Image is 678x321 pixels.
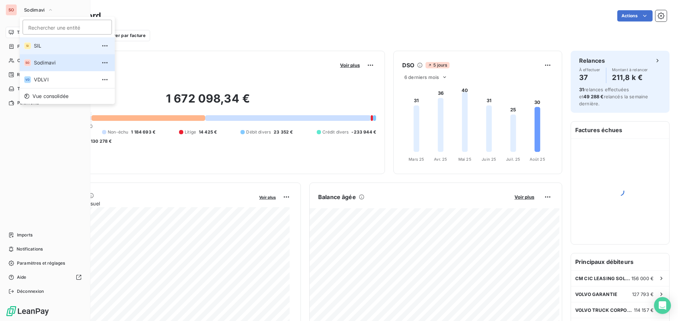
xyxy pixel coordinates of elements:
a: 20Relances [6,69,84,80]
span: À effectuer [579,68,600,72]
tspan: Août 25 [530,157,545,162]
span: Voir plus [259,195,276,200]
span: Crédit divers [322,129,349,135]
div: SO [6,4,17,16]
span: CM CIC LEASING SOLUTIONS [575,276,631,281]
h6: Principaux débiteurs [571,253,669,270]
input: placeholder [23,20,112,35]
span: Litige [185,129,196,135]
span: Tableau de bord [17,29,50,36]
span: Paiements [17,100,39,106]
a: Tâches [6,83,84,94]
div: VD [24,76,31,83]
span: Montant à relancer [612,68,648,72]
span: -130 278 € [89,138,112,144]
div: SI [24,42,31,49]
img: Logo LeanPay [6,305,49,317]
span: 31 [579,87,584,92]
h6: Balance âgée [318,193,356,201]
span: 5 jours [426,62,449,68]
span: SIL [34,42,96,49]
span: Sodimavi [34,59,96,66]
span: Chiffre d'affaires mensuel [40,200,254,207]
tspan: Avr. 25 [434,157,447,162]
span: VOLVO TRUCK CORPORATION (CO) [575,307,634,313]
span: 114 157 € [634,307,654,313]
tspan: Mai 25 [458,157,471,162]
span: 49 288 € [583,94,603,99]
span: Notifications [17,246,43,252]
span: 14 425 € [199,129,217,135]
span: Débit divers [246,129,271,135]
a: Tableau de bord [6,27,84,38]
span: 1 184 693 € [131,129,155,135]
span: Factures [17,43,35,50]
h6: Factures échues [571,122,669,138]
a: Paramètres et réglages [6,258,84,269]
div: SO [24,59,31,66]
h4: 37 [579,72,600,83]
a: Aide [6,272,84,283]
span: Vue consolidée [32,93,69,100]
span: Paramètres et réglages [17,260,65,266]
button: Actions [617,10,653,21]
span: Clients [17,57,31,64]
button: Voir plus [512,194,536,200]
span: 127 793 € [632,291,654,297]
tspan: Juil. 25 [506,157,520,162]
span: relances effectuées et relancés la semaine dernière. [579,87,648,106]
span: Sodimavi [24,7,45,13]
span: 23 352 € [274,129,293,135]
span: VDLVI [34,76,96,83]
span: 0 [90,123,93,129]
span: VOLVO GARANTIE [575,291,617,297]
span: Aide [17,274,26,280]
button: Voir plus [257,194,278,200]
h6: DSO [402,61,414,69]
span: 156 000 € [631,276,654,281]
span: -233 944 € [351,129,376,135]
span: Non-échu [108,129,128,135]
button: Voir plus [338,62,362,68]
h2: 1 672 098,34 € [40,92,376,113]
span: Relances [17,72,36,78]
span: 6 derniers mois [404,74,439,80]
h6: Relances [579,56,605,65]
tspan: Juin 25 [482,157,496,162]
tspan: Mars 25 [409,157,424,162]
span: Imports [17,232,32,238]
div: Open Intercom Messenger [654,297,671,314]
a: Clients [6,55,84,66]
a: Paiements [6,97,84,109]
span: Tâches [17,86,32,92]
span: Voir plus [515,194,534,200]
h4: 211,8 k € [612,72,648,83]
a: Imports [6,229,84,241]
span: Voir plus [340,62,360,68]
span: Déconnexion [17,288,44,295]
a: Factures [6,41,84,52]
button: Filtrer par facture [92,30,150,41]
